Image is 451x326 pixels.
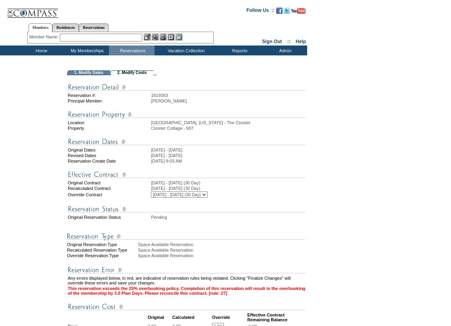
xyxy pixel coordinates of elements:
[29,23,53,32] a: Members
[291,8,306,14] img: Subscribe to our YouTube Channel
[68,148,150,152] td: Original Dates
[68,137,306,147] img: Reservation Dates
[52,23,79,32] a: Residences
[151,153,306,158] td: [DATE] - [DATE]
[67,231,305,241] img: Reservation Type
[151,99,306,103] td: [PERSON_NAME]
[291,10,306,15] a: Subscribe to our YouTube Channel
[67,248,137,252] div: Recalculated Reservation Type
[262,45,307,55] td: Admin
[155,45,216,55] td: Vacation Collection
[138,253,306,258] div: Space Available Reservation
[29,34,60,40] div: Member Name:
[152,34,159,40] img: View
[63,45,109,55] td: My Memberships
[276,10,283,15] a: Become our fan on Facebook
[276,8,283,14] img: Become our fan on Facebook
[68,126,150,131] td: Property
[287,39,290,44] span: ::
[68,170,306,180] img: Effective Contract
[151,120,306,125] td: [GEOGRAPHIC_DATA], [US_STATE] - The Cloister
[68,186,150,191] td: Recalculated Contract
[68,180,150,185] td: Original Contract
[67,253,137,258] div: Override Reservation Type
[212,313,247,322] td: Override
[68,120,150,125] td: Location
[68,265,306,275] img: Reservation Errors
[68,191,150,198] td: Override Contract
[138,242,306,247] div: Space Available Reservation
[216,45,262,55] td: Reports
[68,276,306,285] td: Any errors displayed below, in red, are indicative of reservation rules being violated. Clicking ...
[18,45,63,55] td: Home
[151,180,306,185] td: [DATE] - [DATE] (30 Day)
[160,34,166,40] img: Impersonate
[168,34,174,40] img: Reservations
[68,93,150,98] td: Reservation #:
[67,70,110,75] td: 1. Modify Dates
[151,159,306,163] td: [DATE] 9:03 AM
[68,99,150,103] td: Principal Member:
[151,148,306,152] td: [DATE] - [DATE]
[151,186,306,191] td: [DATE] - [DATE] (30 Day)
[296,39,306,44] a: Help
[67,242,137,247] div: Original Reservation Type
[247,7,275,16] td: Follow Us ::
[284,8,290,14] img: Follow us on Twitter
[7,2,58,18] img: Compass Home
[79,23,109,32] a: Reservations
[144,34,151,40] img: b_edit.gif
[68,215,150,220] td: Original Reservation Status
[262,39,282,44] a: Sign Out
[151,215,306,220] td: Pending
[68,286,306,296] td: This reservation exceeds the 25% overbooking policy. Completion of this reservation will result i...
[68,153,150,158] td: Revised Dates
[176,34,182,40] img: b_calculator.gif
[68,82,306,92] img: Reservation Detail
[111,70,153,75] td: 2. Modify Costs
[151,126,306,131] td: Cloister Cottage - 907
[151,93,306,98] td: 1819363
[68,302,306,312] img: Reservation Cost
[68,204,306,214] img: Reservation Status
[247,313,306,322] td: Effective Contract Remaining Balance
[109,45,155,55] td: Reservations
[172,313,211,322] td: Calculated
[284,10,290,15] a: Follow us on Twitter
[68,159,150,163] td: Reservation Create Date
[68,110,306,119] img: Reservation Property
[138,248,306,252] div: Space Available Reservation
[148,313,172,322] td: Original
